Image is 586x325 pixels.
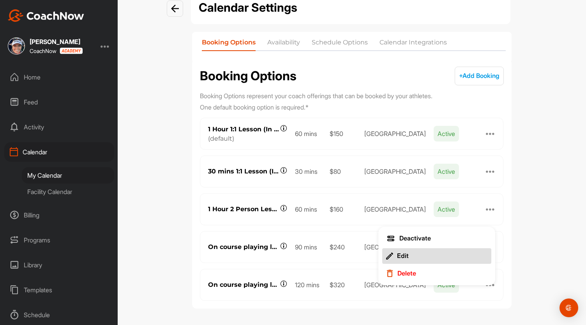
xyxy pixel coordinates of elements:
img: activateMenu [386,234,395,243]
div: Programs [4,230,114,250]
div: [PERSON_NAME] [30,39,83,45]
li: Schedule Options [312,38,368,50]
img: deleteMenu [386,270,394,277]
div: Home [4,67,114,87]
span: Active [434,201,459,217]
li: Availability [267,38,300,50]
div: 90 mins [291,242,326,252]
div: 120 mins [291,280,326,290]
h2: Booking Options [200,67,297,85]
div: My Calendar [22,167,114,184]
div: 1 Hour 2 Person Lesson (In person) [208,205,280,213]
div: Schedule [4,305,114,325]
div: $320 [326,280,360,290]
div: Delete [397,269,416,277]
div: Edit [397,252,409,260]
li: Calendar Integrations [379,38,447,50]
div: $150 [326,129,360,138]
div: 60 mins [291,129,326,138]
div: On course playing lesson (90 mins) [208,243,280,251]
div: 1 Hour 1:1 Lesson (In person) [208,125,280,133]
button: Delete [382,266,491,281]
div: 30 mins [291,167,326,176]
p: Booking Options represent your coach offerings that can be booked by your athletes. [200,91,504,101]
div: Open Intercom Messenger [560,299,578,317]
div: Calendar [4,142,114,162]
div: Facility Calendar [22,184,114,200]
div: $80 [326,167,360,176]
button: +Add Booking [455,67,504,85]
div: Deactivate [399,234,431,242]
div: Billing [4,205,114,225]
img: editMenu [386,253,393,260]
div: On course playing lesson (120 mins) [208,281,280,289]
p: One default booking option is required. * [200,102,504,112]
div: [GEOGRAPHIC_DATA] [360,280,430,290]
button: Deactivate [382,231,491,246]
img: info [171,5,179,12]
img: square_387d5d0181d583aff790e381861a538d.jpg [8,37,25,55]
div: [GEOGRAPHIC_DATA] [360,205,430,214]
div: [GEOGRAPHIC_DATA] [360,242,430,252]
div: Feed [4,92,114,112]
div: Library [4,255,114,275]
span: + Add Booking [459,72,500,79]
div: [GEOGRAPHIC_DATA] [360,129,430,138]
div: [GEOGRAPHIC_DATA] [360,167,430,176]
img: CoachNow [8,9,84,22]
div: 30 mins 1:1 Lesson (In person) [208,167,280,175]
img: CoachNow acadmey [60,48,83,54]
div: Templates [4,280,114,300]
div: 60 mins [291,205,326,214]
li: Booking Options [202,38,256,50]
div: CoachNow [30,48,83,54]
span: Active [434,164,459,179]
div: Activity [4,117,114,137]
button: Edit [382,248,491,264]
span: Active [434,126,459,141]
div: $240 [326,242,360,252]
div: $160 [326,205,360,214]
div: ( default ) [208,134,234,143]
